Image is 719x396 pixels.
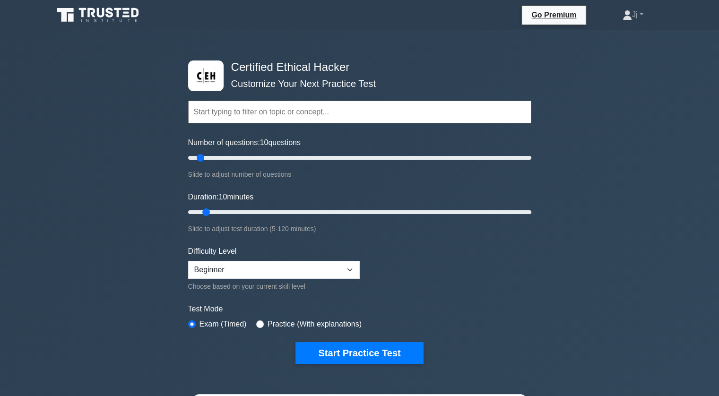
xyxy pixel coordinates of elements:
div: Choose based on your current skill level [188,281,360,292]
h4: Certified Ethical Hacker [227,60,485,74]
label: Duration: minutes [188,191,254,203]
span: 10 [218,193,227,201]
label: Test Mode [188,303,531,315]
div: Slide to adjust number of questions [188,169,531,180]
a: Go Premium [526,9,582,21]
button: Start Practice Test [295,342,423,364]
label: Practice (With explanations) [268,319,362,330]
div: Slide to adjust test duration (5-120 minutes) [188,223,531,234]
span: 10 [260,138,269,146]
a: Jj [600,5,666,24]
input: Start typing to filter on topic or concept... [188,101,531,123]
label: Number of questions: questions [188,137,301,148]
label: Difficulty Level [188,246,237,257]
label: Exam (Timed) [199,319,247,330]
